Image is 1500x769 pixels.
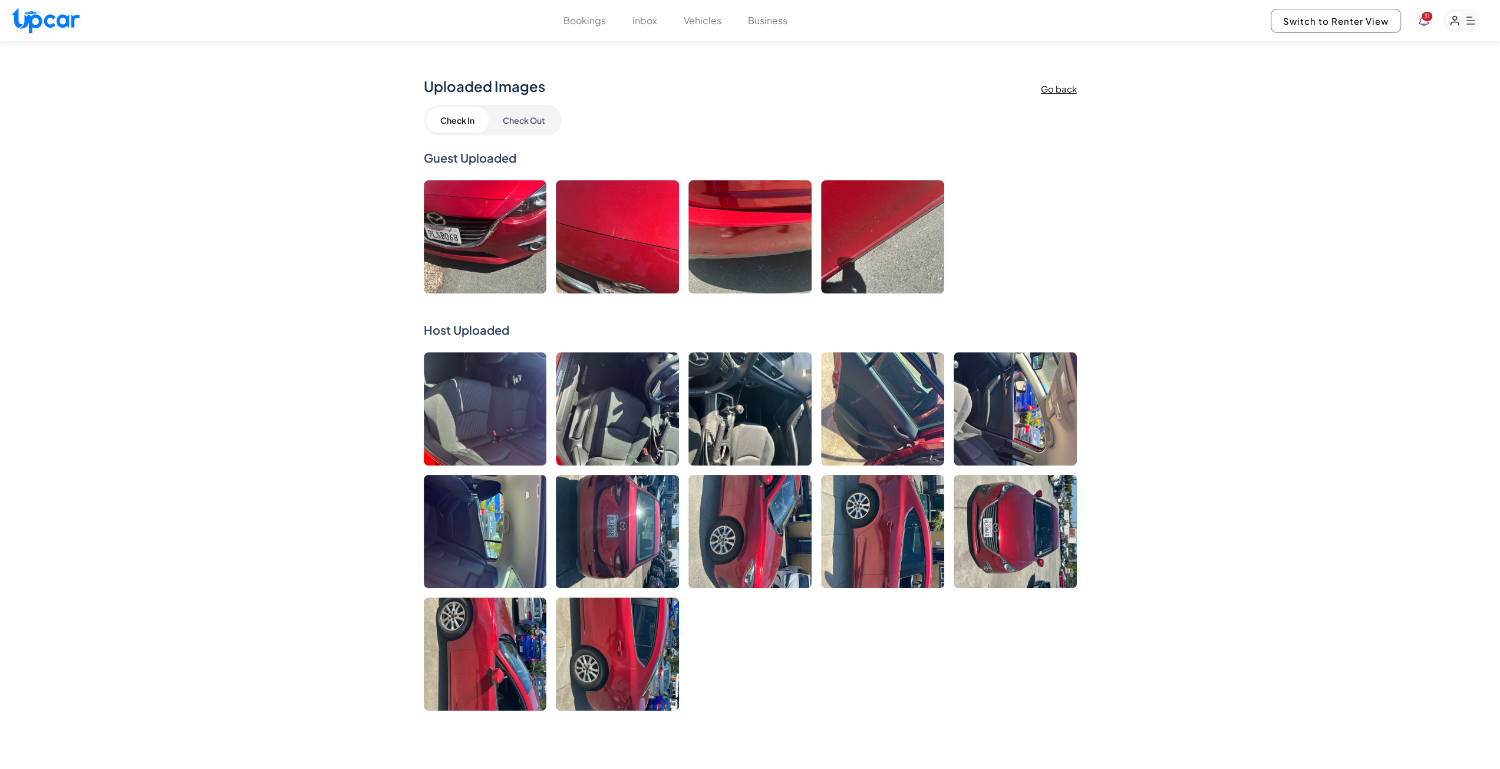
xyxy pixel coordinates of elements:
img: Host image 2 [556,352,679,466]
img: Host image 7 [556,475,679,588]
button: Vehicles [684,14,721,28]
img: Guest image 2 [556,180,679,293]
button: Switch to Renter View [1271,9,1401,33]
button: Business [748,14,787,28]
img: Host image 9 [821,475,944,588]
button: Check In [426,107,489,133]
button: Check Out [489,107,559,133]
button: Inbox [632,14,657,28]
img: Host image 5 [954,352,1077,466]
img: Host image 4 [821,352,944,466]
img: Guest image 1 [424,180,547,293]
h1: Uploaded Images [424,77,1041,95]
img: Host image 3 [688,352,812,466]
button: Bookings [563,14,606,28]
img: Guest image 3 [688,180,812,293]
h2: Host Uploaded [424,322,1077,338]
span: You have new notifications [1422,12,1432,21]
img: Host image 8 [688,475,812,588]
img: Upcar Logo [12,8,80,33]
h3: Go back [1041,84,1077,94]
h2: Guest Uploaded [424,150,1077,166]
img: Host image 1 [424,352,547,466]
img: Host image 10 [954,475,1077,588]
img: Host image 12 [556,598,679,711]
img: Host image 11 [424,598,547,711]
img: Guest image 4 [821,180,944,293]
img: Host image 6 [424,475,547,588]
